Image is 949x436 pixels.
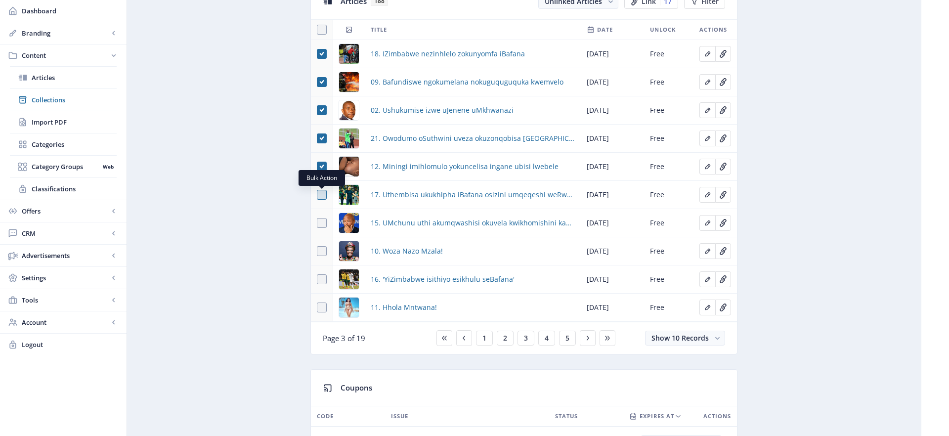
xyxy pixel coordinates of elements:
span: Articles [32,73,117,83]
span: Logout [22,340,119,349]
a: Edit page [715,274,731,283]
a: 17. Uthembisa ukukhipha iBafana osizini umqeqeshi weRwanda [371,189,575,201]
td: Free [644,153,693,181]
td: Free [644,96,693,125]
img: fb8d7be7-4dfc-4d8c-ba97-1153427fcc63.png [339,72,359,92]
a: Edit page [699,246,715,255]
a: Edit page [699,274,715,283]
a: 21. Owodumo oSuthwini uveza okuzonqobisa [GEOGRAPHIC_DATA] kowomkhaya [371,132,575,144]
nb-badge: Web [99,162,117,172]
a: Articles [10,67,117,88]
span: Coupons [341,383,372,392]
button: 1 [476,331,493,346]
td: Free [644,40,693,68]
a: Category GroupsWeb [10,156,117,177]
a: Edit page [715,246,731,255]
a: Edit page [715,189,731,199]
a: Collections [10,89,117,111]
span: Account [22,317,109,327]
span: 15. UMchunu uthi akumqwashisi okuvela kwikhomishini kaMadlanga [371,217,575,229]
span: Import PDF [32,117,117,127]
td: Free [644,125,693,153]
a: 10. Woza Nazo Mzala! [371,245,443,257]
span: 2 [503,334,507,342]
a: Edit page [715,161,731,171]
span: Bulk Action [306,174,337,182]
span: Settings [22,273,109,283]
img: 09d39ffe-554c-4f67-8d04-03ca08b87cb5.png [339,298,359,317]
a: 18. IZimbabwe nezinhlelo zokunyomfa iBafana [371,48,525,60]
span: Category Groups [32,162,99,172]
span: CRM [22,228,109,238]
span: 4 [545,334,549,342]
span: Offers [22,206,109,216]
span: Content [22,50,109,60]
a: 11. Hhola Mntwana! [371,302,437,313]
a: Edit page [699,105,715,114]
td: [DATE] [581,153,644,181]
img: 652540b2-861e-4efb-87af-74fff9dbde94.png [339,44,359,64]
button: 2 [497,331,514,346]
button: 5 [559,331,576,346]
span: Date [597,24,613,36]
span: 3 [524,334,528,342]
span: Actions [699,24,727,36]
span: Collections [32,95,117,105]
td: Free [644,237,693,265]
td: [DATE] [581,237,644,265]
td: Free [644,209,693,237]
img: f03b073f-f510-4b25-a76f-751b26ac5787.png [339,241,359,261]
a: 12. Miningi imihlomulo yokuncelisa ingane ubisi lwebele [371,161,559,173]
td: Free [644,265,693,294]
td: [DATE] [581,96,644,125]
span: Categories [32,139,117,149]
a: Categories [10,133,117,155]
a: Edit page [699,48,715,58]
td: [DATE] [581,68,644,96]
a: Edit page [699,189,715,199]
span: 02. Ushukumise izwe uJenene uMkhwanazi [371,104,514,116]
td: [DATE] [581,294,644,322]
button: Show 10 Records [645,331,725,346]
span: Advertisements [22,251,109,261]
span: 1 [482,334,486,342]
a: 16. 'YiZimbabwe isithiyo esikhulu seBafana' [371,273,515,285]
img: d1c59357-ce6b-461a-a85b-d5ecf5b4cc5d.png [339,185,359,205]
td: [DATE] [581,40,644,68]
a: Edit page [715,77,731,86]
span: Title [371,24,387,36]
a: Edit page [699,77,715,86]
td: [DATE] [581,125,644,153]
a: Edit page [699,133,715,142]
span: 5 [565,334,569,342]
td: [DATE] [581,181,644,209]
img: b32c112d-b164-45df-961d-a56443ed267c.png [339,100,359,120]
a: 09. Bafundiswe ngokumelana nokuguquguquka kwemvelo [371,76,563,88]
img: b844acde-2655-41cc-af11-b6100e876dc5.png [339,213,359,233]
button: 4 [538,331,555,346]
button: 3 [518,331,534,346]
img: 98094aed-8219-483c-9dfb-53154742aef6.png [339,129,359,148]
span: Page 3 of 19 [323,333,365,343]
td: Free [644,181,693,209]
img: cefa5548-01ee-49fb-a525-0a54e8e56330.png [339,157,359,176]
span: Classifications [32,184,117,194]
span: Show 10 Records [651,333,709,343]
a: Edit page [699,161,715,171]
span: Branding [22,28,109,38]
td: [DATE] [581,265,644,294]
a: Edit page [715,302,731,311]
a: Import PDF [10,111,117,133]
td: [DATE] [581,209,644,237]
a: Edit page [715,133,731,142]
img: 24e5bb9d-a85a-438e-9afa-c1d312fbfd30.png [339,269,359,289]
a: Classifications [10,178,117,200]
